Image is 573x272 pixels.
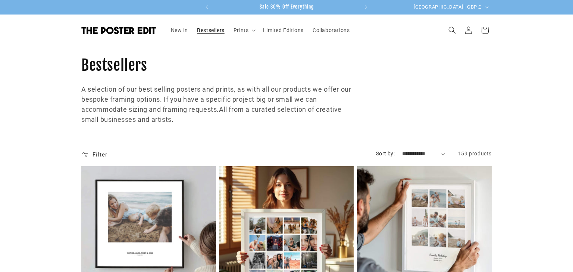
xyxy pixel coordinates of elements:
label: Sort by: [376,151,395,156]
span: Collaborations [313,27,350,34]
span: Prints [234,27,249,34]
p: A selection of our best selling posters and prints, as with all our products we offer our bespoke... [81,84,355,124]
a: New In [166,22,193,38]
img: The Poster Edit [81,26,156,34]
h1: Bestsellers [81,56,492,75]
a: Bestsellers [192,22,229,38]
span: Limited Editions [263,27,304,34]
a: Limited Editions [259,22,308,38]
span: 159 products [458,151,492,156]
a: Collaborations [308,22,354,38]
span: [GEOGRAPHIC_DATA] | GBP £ [414,3,482,11]
span: New In [171,27,188,34]
summary: Search [444,22,460,38]
summary: Filter [81,149,107,160]
span: Bestsellers [197,27,225,34]
summary: Prints [229,22,259,38]
span: Sale 30% Off Everything [260,4,314,10]
a: The Poster Edit [79,23,159,37]
span: Filter [93,151,107,158]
